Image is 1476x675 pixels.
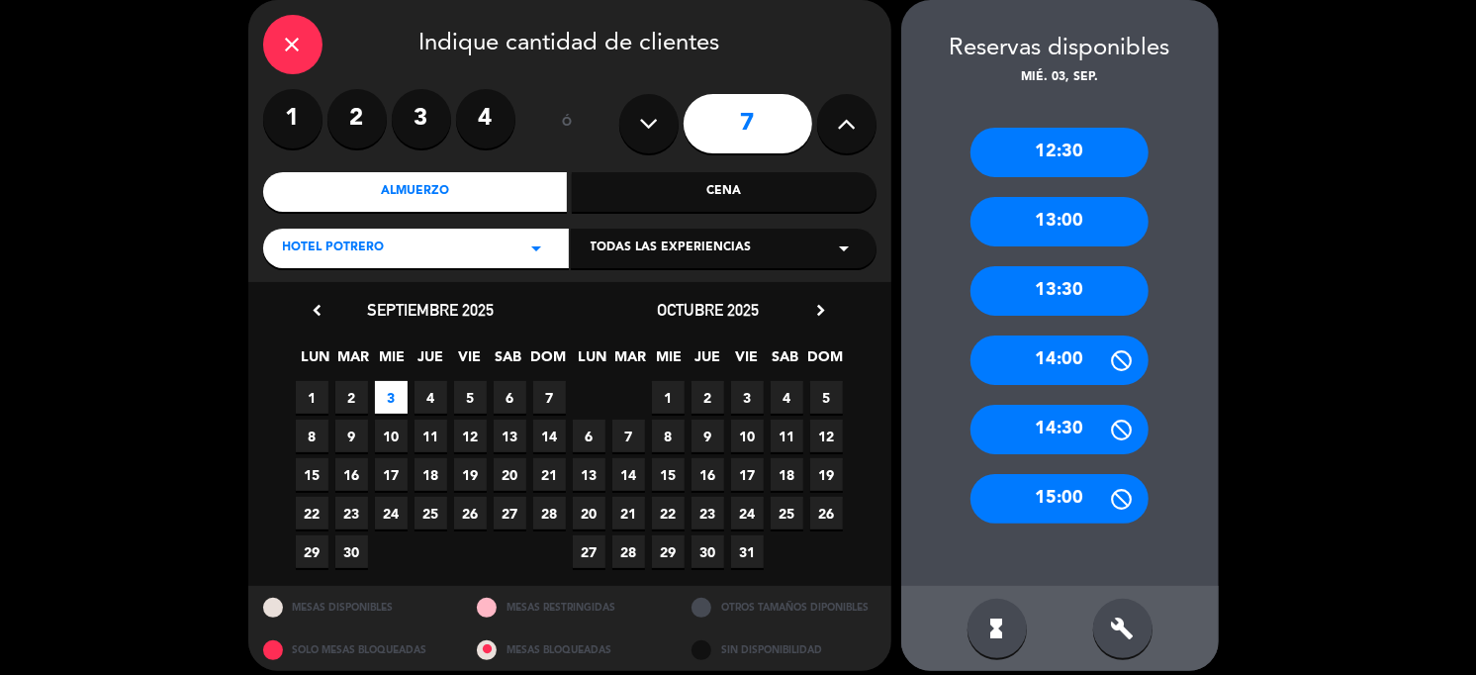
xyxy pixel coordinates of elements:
[525,237,549,260] i: arrow_drop_down
[970,405,1149,454] div: 14:30
[807,345,840,378] span: DOM
[1111,617,1135,640] i: build
[375,420,408,452] span: 10
[833,237,857,260] i: arrow_drop_down
[652,420,685,452] span: 8
[692,381,724,414] span: 2
[281,33,305,56] i: close
[576,345,608,378] span: LUN
[985,617,1009,640] i: hourglass_full
[337,345,370,378] span: MAR
[677,628,891,671] div: SIN DISPONIBILIDAD
[677,586,891,628] div: OTROS TAMAÑOS DIPONIBLES
[375,497,408,530] span: 24
[454,497,487,530] span: 26
[573,458,605,491] span: 13
[731,420,764,452] span: 10
[970,266,1149,316] div: 13:30
[573,420,605,452] span: 6
[901,68,1219,88] div: mié. 03, sep.
[462,628,677,671] div: MESAS BLOQUEADAS
[970,197,1149,246] div: 13:00
[263,89,323,148] label: 1
[494,458,526,491] span: 20
[731,535,764,568] span: 31
[494,420,526,452] span: 13
[533,381,566,414] span: 7
[392,89,451,148] label: 3
[453,345,486,378] span: VIE
[731,497,764,530] span: 24
[652,458,685,491] span: 15
[692,458,724,491] span: 16
[375,458,408,491] span: 17
[652,497,685,530] span: 22
[296,497,328,530] span: 22
[771,381,803,414] span: 4
[573,535,605,568] span: 27
[730,345,763,378] span: VIE
[970,336,1149,385] div: 14:00
[970,128,1149,177] div: 12:30
[692,535,724,568] span: 30
[296,535,328,568] span: 29
[731,381,764,414] span: 3
[454,381,487,414] span: 5
[810,420,843,452] span: 12
[614,345,647,378] span: MAR
[769,345,801,378] span: SAB
[454,458,487,491] span: 19
[368,300,495,320] span: septiembre 2025
[456,89,515,148] label: 4
[533,458,566,491] span: 21
[335,458,368,491] span: 16
[248,628,463,671] div: SOLO MESAS BLOQUEADAS
[653,345,686,378] span: MIE
[652,535,685,568] span: 29
[263,172,568,212] div: Almuerzo
[492,345,524,378] span: SAB
[415,345,447,378] span: JUE
[462,586,677,628] div: MESAS RESTRINGIDAS
[612,458,645,491] span: 14
[533,497,566,530] span: 28
[901,30,1219,68] div: Reservas disponibles
[335,381,368,414] span: 2
[454,420,487,452] span: 12
[335,535,368,568] span: 30
[731,458,764,491] span: 17
[652,381,685,414] span: 1
[296,458,328,491] span: 15
[263,15,876,74] div: Indique cantidad de clientes
[771,420,803,452] span: 11
[572,172,876,212] div: Cena
[970,474,1149,524] div: 15:00
[692,497,724,530] span: 23
[415,458,447,491] span: 18
[612,535,645,568] span: 28
[327,89,387,148] label: 2
[771,458,803,491] span: 18
[810,458,843,491] span: 19
[296,381,328,414] span: 1
[573,497,605,530] span: 20
[335,497,368,530] span: 23
[308,300,328,321] i: chevron_left
[415,497,447,530] span: 25
[494,381,526,414] span: 6
[415,381,447,414] span: 4
[296,420,328,452] span: 8
[535,89,600,158] div: ó
[533,420,566,452] span: 14
[415,420,447,452] span: 11
[376,345,409,378] span: MIE
[248,586,463,628] div: MESAS DISPONIBLES
[612,497,645,530] span: 21
[299,345,331,378] span: LUN
[494,497,526,530] span: 27
[811,300,832,321] i: chevron_right
[612,420,645,452] span: 7
[692,420,724,452] span: 9
[335,420,368,452] span: 9
[591,239,752,258] span: Todas las experiencias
